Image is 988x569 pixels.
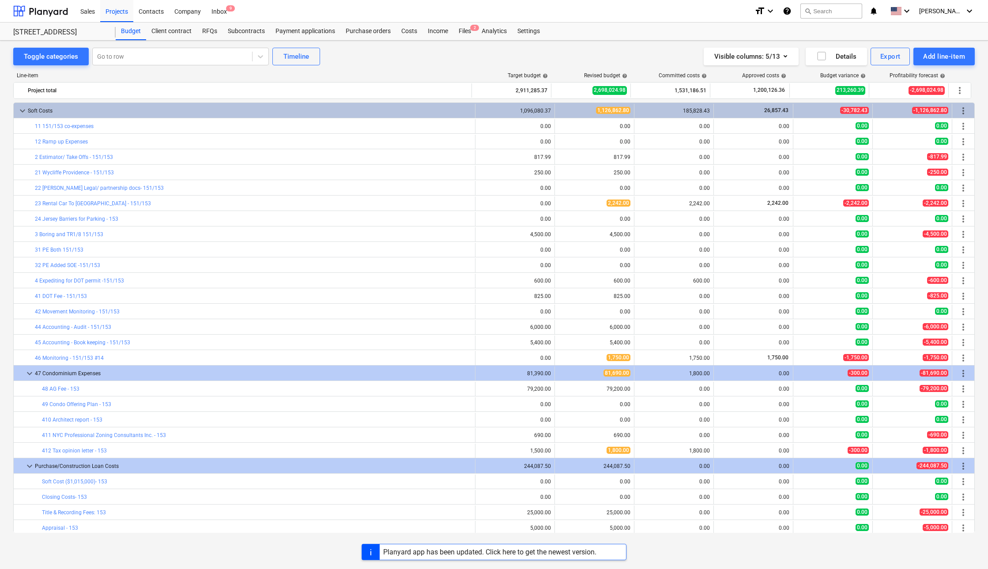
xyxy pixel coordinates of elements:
a: Client contract [146,23,197,40]
span: 0.00 [935,416,948,423]
div: 0.00 [717,324,789,330]
span: 2,242.00 [607,200,630,207]
span: 9 [226,5,235,11]
div: 0.00 [479,139,551,145]
div: 0.00 [558,494,630,500]
button: Details [806,48,867,65]
div: 690.00 [558,432,630,438]
div: 6,000.00 [558,324,630,330]
span: keyboard_arrow_down [24,368,35,379]
a: Title & Recording Fees: 153 [42,509,106,516]
span: -2,698,024.98 [909,86,945,94]
div: 0.00 [638,463,710,469]
span: More actions [958,476,969,487]
div: 0.00 [638,386,710,392]
a: 411 NYC Professional Zoning Consultants Inc. - 153 [42,432,166,438]
div: 1,750.00 [638,355,710,361]
span: More actions [958,445,969,456]
span: More actions [958,322,969,332]
div: 0.00 [558,139,630,145]
a: Closing Costs- 153 [42,494,87,500]
div: 0.00 [558,123,630,129]
div: 25,000.00 [479,509,551,516]
div: 244,087.50 [558,463,630,469]
span: -79,200.00 [920,385,948,392]
span: help [620,73,627,79]
span: 0.00 [856,122,869,129]
span: -5,400.00 [923,339,948,346]
div: Analytics [476,23,512,40]
button: Search [800,4,862,19]
div: 0.00 [558,247,630,253]
span: keyboard_arrow_down [24,461,35,471]
span: help [700,73,707,79]
span: 0.00 [856,246,869,253]
span: 0.00 [856,524,869,531]
div: 600.00 [558,278,630,284]
div: 817.99 [558,154,630,160]
i: format_size [754,6,765,16]
a: 49 Condo Offering Plan - 153 [42,401,111,407]
div: 0.00 [558,262,630,268]
span: 0.00 [856,184,869,191]
a: 410 Architect report - 153 [42,417,102,423]
span: -690.00 [927,431,948,438]
div: 0.00 [638,247,710,253]
div: 250.00 [558,170,630,176]
span: 0.00 [935,122,948,129]
div: Income [422,23,453,40]
div: Committed costs [659,72,707,79]
span: help [541,73,548,79]
div: 0.00 [558,417,630,423]
div: 0.00 [479,123,551,129]
div: 0.00 [479,247,551,253]
span: 0.00 [856,385,869,392]
span: -817.99 [927,153,948,160]
span: More actions [958,106,969,116]
div: 0.00 [717,154,789,160]
span: 0.00 [856,509,869,516]
span: help [779,73,786,79]
span: 0.00 [935,261,948,268]
div: 185,828.43 [638,108,710,114]
div: 0.00 [558,185,630,191]
div: 0.00 [479,200,551,207]
div: Budget variance [820,72,866,79]
span: -81,690.00 [920,369,948,377]
div: 0.00 [479,417,551,423]
div: 0.00 [717,309,789,315]
span: 0.00 [935,493,948,500]
button: Timeline [272,48,320,65]
span: 0.00 [856,431,869,438]
div: Revised budget [584,72,627,79]
div: 0.00 [558,401,630,407]
div: Approved costs [742,72,786,79]
span: -4,500.00 [923,230,948,237]
div: 244,087.50 [479,463,551,469]
span: More actions [958,121,969,132]
a: 41 DOT Fee - 151/153 [35,293,87,299]
div: 0.00 [717,262,789,268]
span: -30,782.43 [840,107,869,114]
div: 0.00 [717,139,789,145]
span: More actions [958,384,969,394]
div: 0.00 [558,479,630,485]
button: Add line-item [913,48,975,65]
div: 5,000.00 [558,525,630,531]
div: 5,400.00 [558,339,630,346]
a: 4 Expediting for DOT permit -151/153 [35,278,124,284]
span: help [938,73,945,79]
div: 1,500.00 [479,448,551,454]
a: Costs [396,23,422,40]
div: 0.00 [638,185,710,191]
span: 0.00 [856,215,869,222]
a: 24 Jersey Barriers for Parking - 153 [35,216,118,222]
span: 2 [470,25,479,31]
div: 0.00 [638,525,710,531]
a: Purchase orders [340,23,396,40]
div: 0.00 [717,185,789,191]
span: More actions [958,461,969,471]
span: 0.00 [935,138,948,145]
span: 0.00 [935,246,948,253]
